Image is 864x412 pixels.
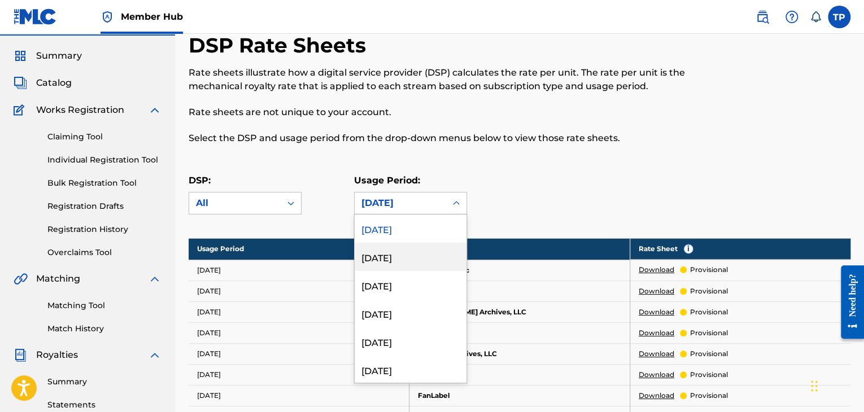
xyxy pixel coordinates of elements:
[101,10,114,24] img: Top Rightsholder
[189,322,409,343] td: [DATE]
[684,244,693,253] span: i
[36,76,72,90] span: Catalog
[810,11,821,23] div: Notifications
[630,238,850,260] th: Rate Sheet
[36,49,82,63] span: Summary
[409,280,630,301] td: Beatport LLC
[189,106,698,119] p: Rate sheets are not unique to your account.
[690,349,728,359] p: provisional
[639,370,674,380] a: Download
[14,49,82,63] a: SummarySummary
[14,76,72,90] a: CatalogCatalog
[639,328,674,338] a: Download
[355,356,466,384] div: [DATE]
[189,301,409,322] td: [DATE]
[690,286,728,296] p: provisional
[361,196,439,210] div: [DATE]
[808,358,864,412] iframe: Chat Widget
[36,103,124,117] span: Works Registration
[354,175,420,186] label: Usage Period:
[36,348,78,362] span: Royalties
[409,343,630,364] td: Classical Archives, LLC
[780,6,803,28] div: Help
[14,76,27,90] img: Catalog
[121,10,183,23] span: Member Hub
[148,348,162,362] img: expand
[189,66,698,93] p: Rate sheets illustrate how a digital service provider (DSP) calculates the rate per unit. The rat...
[47,376,162,388] a: Summary
[355,214,466,243] div: [DATE]
[811,369,818,403] div: Drag
[47,177,162,189] a: Bulk Registration Tool
[47,300,162,312] a: Matching Tool
[409,301,630,322] td: [PERSON_NAME] Archives, LLC
[785,10,798,24] img: help
[690,265,728,275] p: provisional
[189,343,409,364] td: [DATE]
[47,323,162,335] a: Match History
[47,154,162,166] a: Individual Registration Tool
[409,364,630,385] td: Deezer S.A.
[14,272,28,286] img: Matching
[355,327,466,356] div: [DATE]
[189,280,409,301] td: [DATE]
[148,272,162,286] img: expand
[639,265,674,275] a: Download
[409,260,630,280] td: Amazon Music
[47,131,162,143] a: Claiming Tool
[14,49,27,63] img: Summary
[47,200,162,212] a: Registration Drafts
[409,238,630,260] th: DSP
[189,33,372,58] h2: DSP Rate Sheets
[14,348,27,362] img: Royalties
[189,238,409,260] th: Usage Period
[639,307,674,317] a: Download
[189,175,211,186] label: DSP:
[189,132,698,145] p: Select the DSP and usage period from the drop-down menus below to view those rate sheets.
[690,328,728,338] p: provisional
[36,272,80,286] span: Matching
[355,243,466,271] div: [DATE]
[756,10,769,24] img: search
[690,307,728,317] p: provisional
[355,299,466,327] div: [DATE]
[639,349,674,359] a: Download
[14,103,28,117] img: Works Registration
[828,6,850,28] div: User Menu
[832,257,864,348] iframe: Resource Center
[639,391,674,401] a: Download
[14,8,57,25] img: MLC Logo
[690,391,728,401] p: provisional
[355,271,466,299] div: [DATE]
[189,260,409,280] td: [DATE]
[189,364,409,385] td: [DATE]
[148,103,162,117] img: expand
[409,322,630,343] td: Boxine GmbH
[690,370,728,380] p: provisional
[639,286,674,296] a: Download
[751,6,774,28] a: Public Search
[189,385,409,406] td: [DATE]
[47,247,162,258] a: Overclaims Tool
[196,196,274,210] div: All
[47,399,162,411] a: Statements
[47,223,162,235] a: Registration History
[409,385,630,406] td: FanLabel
